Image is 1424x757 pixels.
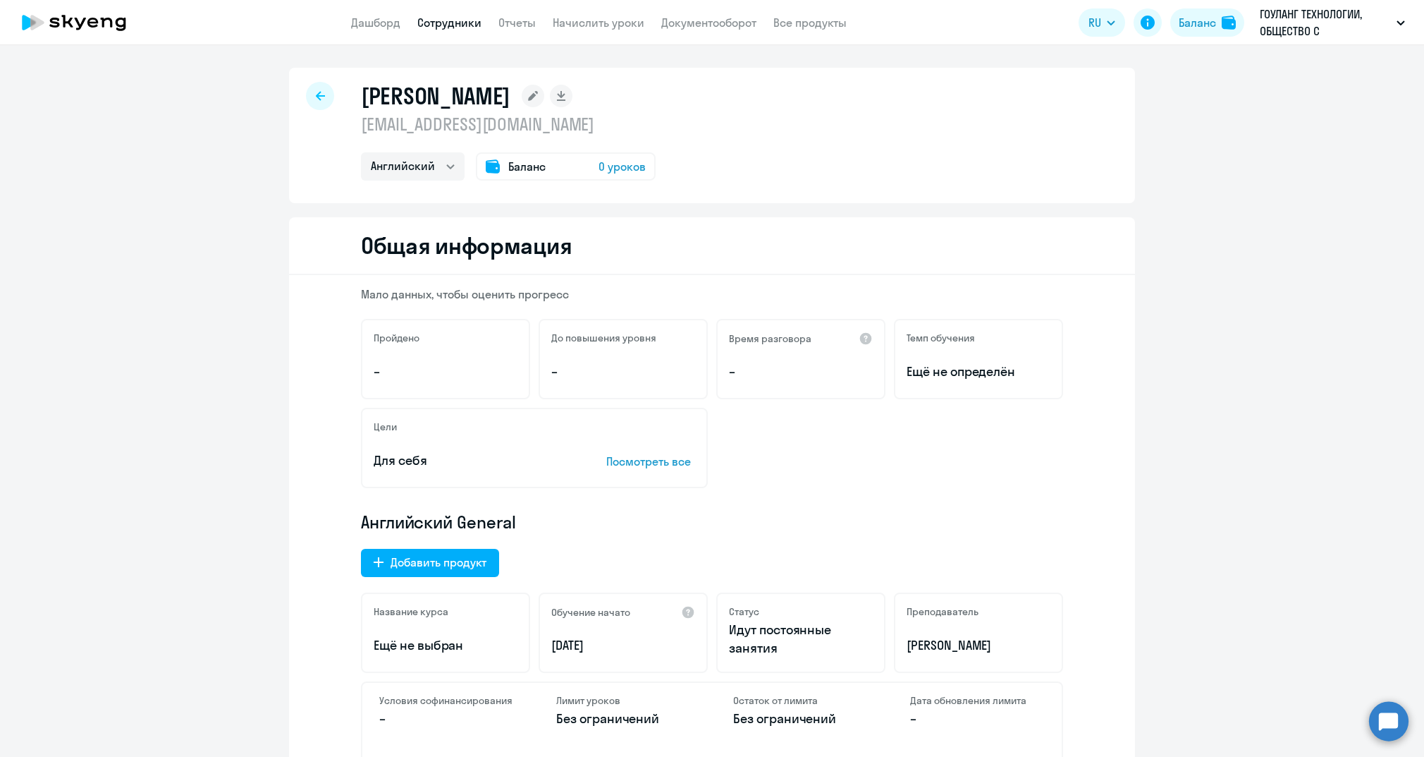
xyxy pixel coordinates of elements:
span: RU [1088,14,1101,31]
p: Ещё не выбран [374,636,517,655]
h4: Лимит уроков [556,694,691,707]
h4: Дата обновления лимита [910,694,1045,707]
h5: Преподаватель [907,605,978,618]
button: ГОУЛАНГ ТЕХНОЛОГИИ, ОБЩЕСТВО С ОГРАНИЧЕННОЙ ОТВЕТСТВЕННОСТЬЮ "ГОУЛАНГ ТЕХНОЛОГИИ" [1253,6,1412,40]
button: RU [1079,8,1125,37]
h4: Остаток от лимита [733,694,868,707]
img: balance [1222,16,1236,30]
h5: Название курса [374,605,448,618]
h4: Условия софинансирования [379,694,514,707]
h1: [PERSON_NAME] [361,82,510,110]
a: Все продукты [773,16,847,30]
p: [DATE] [551,636,695,655]
div: Баланс [1179,14,1216,31]
a: Начислить уроки [553,16,644,30]
p: Без ограничений [733,710,868,728]
button: Добавить продукт [361,549,499,577]
p: – [729,363,873,381]
h5: До повышения уровня [551,332,656,344]
a: Отчеты [498,16,536,30]
p: Посмотреть все [606,453,695,470]
p: Без ограничений [556,710,691,728]
h5: Время разговора [729,332,811,345]
p: Мало данных, чтобы оценить прогресс [361,286,1063,302]
h2: Общая информация [361,231,572,260]
p: ГОУЛАНГ ТЕХНОЛОГИИ, ОБЩЕСТВО С ОГРАНИЧЕННОЙ ОТВЕТСТВЕННОСТЬЮ "ГОУЛАНГ ТЕХНОЛОГИИ" [1260,6,1391,40]
h5: Темп обучения [907,332,975,344]
h5: Статус [729,605,759,618]
p: Идут постоянные занятия [729,621,873,658]
span: Баланс [508,158,546,175]
span: Английский General [361,511,516,533]
p: – [551,363,695,381]
p: [PERSON_NAME] [907,636,1050,655]
p: Для себя [374,452,563,470]
div: Добавить продукт [391,554,486,571]
p: – [910,710,1045,728]
p: [EMAIL_ADDRESS][DOMAIN_NAME] [361,113,656,135]
p: – [374,363,517,381]
a: Документооборот [661,16,756,30]
h5: Пройдено [374,332,419,344]
span: 0 уроков [599,158,646,175]
button: Балансbalance [1170,8,1244,37]
a: Дашборд [351,16,400,30]
h5: Цели [374,420,397,433]
a: Сотрудники [417,16,481,30]
p: – [379,710,514,728]
span: Ещё не определён [907,363,1050,381]
h5: Обучение начато [551,606,630,619]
